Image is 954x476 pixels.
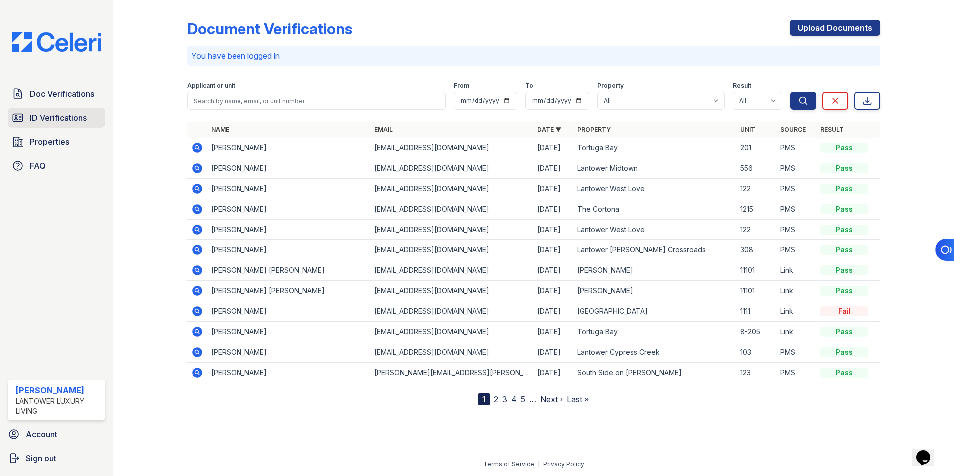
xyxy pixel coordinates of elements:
div: Fail [820,306,868,316]
td: [DATE] [533,281,573,301]
td: [PERSON_NAME] [207,179,370,199]
td: 1111 [736,301,776,322]
input: Search by name, email, or unit number [187,92,446,110]
td: 122 [736,220,776,240]
td: [PERSON_NAME] [573,281,736,301]
td: [DATE] [533,322,573,342]
div: [PERSON_NAME] [16,384,101,396]
td: [EMAIL_ADDRESS][DOMAIN_NAME] [370,322,533,342]
td: Lantower [PERSON_NAME] Crossroads [573,240,736,260]
a: Property [577,126,611,133]
td: Link [776,301,816,322]
span: Properties [30,136,69,148]
td: Lantower Midtown [573,158,736,179]
td: [PERSON_NAME] [207,240,370,260]
td: PMS [776,342,816,363]
span: Doc Verifications [30,88,94,100]
div: Pass [820,327,868,337]
a: Source [780,126,806,133]
a: ID Verifications [8,108,105,128]
td: [DATE] [533,179,573,199]
td: [EMAIL_ADDRESS][DOMAIN_NAME] [370,179,533,199]
label: Result [733,82,751,90]
td: [PERSON_NAME] [207,158,370,179]
a: Unit [740,126,755,133]
a: Next › [540,394,563,404]
td: South Side on [PERSON_NAME] [573,363,736,383]
td: 11101 [736,260,776,281]
td: [DATE] [533,138,573,158]
td: 123 [736,363,776,383]
td: PMS [776,179,816,199]
a: 3 [502,394,507,404]
a: Terms of Service [483,460,534,468]
td: 1215 [736,199,776,220]
span: Account [26,428,57,440]
td: 8-205 [736,322,776,342]
td: [EMAIL_ADDRESS][DOMAIN_NAME] [370,301,533,322]
td: PMS [776,138,816,158]
span: ID Verifications [30,112,87,124]
td: [EMAIL_ADDRESS][DOMAIN_NAME] [370,138,533,158]
div: | [538,460,540,468]
span: … [529,393,536,405]
div: Pass [820,286,868,296]
td: Tortuga Bay [573,138,736,158]
a: Upload Documents [790,20,880,36]
a: Sign out [4,448,109,468]
td: Tortuga Bay [573,322,736,342]
td: 201 [736,138,776,158]
div: Lantower Luxury Living [16,396,101,416]
td: [PERSON_NAME] [207,342,370,363]
td: 11101 [736,281,776,301]
div: Pass [820,143,868,153]
label: From [454,82,469,90]
div: Document Verifications [187,20,352,38]
td: PMS [776,363,816,383]
label: To [525,82,533,90]
td: PMS [776,199,816,220]
td: [EMAIL_ADDRESS][DOMAIN_NAME] [370,260,533,281]
td: [DATE] [533,240,573,260]
div: Pass [820,265,868,275]
a: Name [211,126,229,133]
p: You have been logged in [191,50,876,62]
td: [EMAIL_ADDRESS][DOMAIN_NAME] [370,158,533,179]
td: [PERSON_NAME] [PERSON_NAME] [207,281,370,301]
a: Account [4,424,109,444]
label: Applicant or unit [187,82,235,90]
td: [DATE] [533,342,573,363]
td: 556 [736,158,776,179]
td: [EMAIL_ADDRESS][DOMAIN_NAME] [370,342,533,363]
div: Pass [820,225,868,235]
td: [DATE] [533,220,573,240]
td: [PERSON_NAME] [PERSON_NAME] [207,260,370,281]
a: 5 [521,394,525,404]
iframe: chat widget [912,436,944,466]
div: Pass [820,184,868,194]
div: Pass [820,163,868,173]
td: [PERSON_NAME] [573,260,736,281]
a: Result [820,126,844,133]
td: PMS [776,158,816,179]
div: 1 [478,393,490,405]
a: 4 [511,394,517,404]
td: [DATE] [533,260,573,281]
div: Pass [820,347,868,357]
td: Lantower West Love [573,220,736,240]
td: Link [776,322,816,342]
a: Doc Verifications [8,84,105,104]
td: The Cortona [573,199,736,220]
td: PMS [776,240,816,260]
td: [GEOGRAPHIC_DATA] [573,301,736,322]
td: Lantower West Love [573,179,736,199]
span: Sign out [26,452,56,464]
td: 122 [736,179,776,199]
div: Pass [820,245,868,255]
a: 2 [494,394,498,404]
td: [EMAIL_ADDRESS][DOMAIN_NAME] [370,199,533,220]
td: [DATE] [533,301,573,322]
a: FAQ [8,156,105,176]
td: Link [776,281,816,301]
td: [DATE] [533,158,573,179]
